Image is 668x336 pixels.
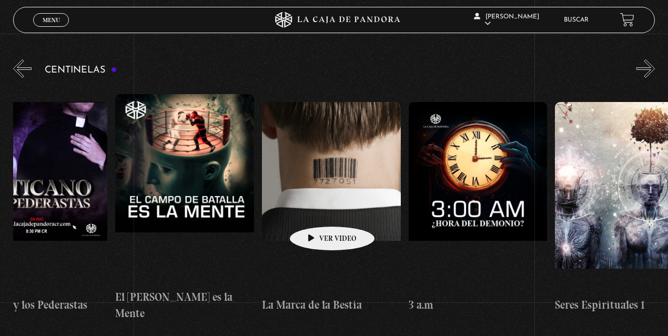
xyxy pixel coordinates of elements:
[636,59,655,78] button: Next
[620,13,634,27] a: View your shopping cart
[39,26,64,33] span: Cerrar
[115,289,254,322] h4: El [PERSON_NAME] es la Mente
[43,17,60,23] span: Menu
[45,65,117,75] h3: Centinelas
[409,86,548,330] a: 3 a.m
[262,297,401,313] h4: La Marca de la Bestia
[564,17,589,23] a: Buscar
[13,59,32,78] button: Previous
[115,86,254,330] a: El [PERSON_NAME] es la Mente
[474,14,539,27] span: [PERSON_NAME]
[409,297,548,313] h4: 3 a.m
[262,86,401,330] a: La Marca de la Bestia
